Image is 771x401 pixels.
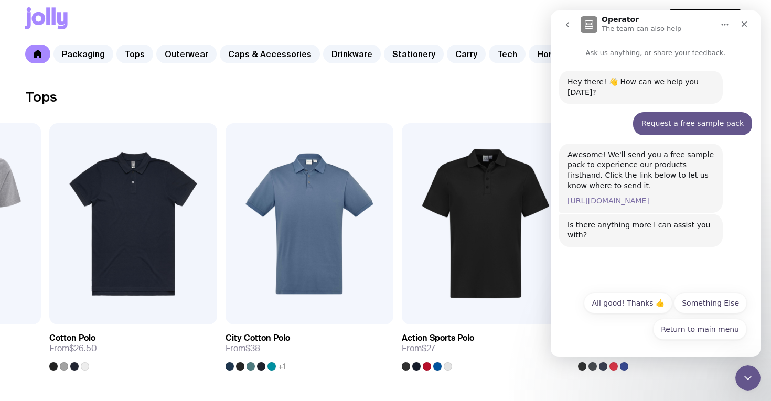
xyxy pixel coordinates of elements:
[447,45,486,63] a: Carry
[245,343,260,354] span: $38
[402,343,435,354] span: From
[220,45,320,63] a: Caps & Accessories
[529,45,610,63] a: Home & Leisure
[116,45,153,63] a: Tops
[278,362,286,371] span: +1
[156,45,217,63] a: Outerwear
[49,324,217,371] a: Cotton PoloFrom$26.50
[402,333,474,343] h3: Action Sports Polo
[422,343,435,354] span: $27
[25,89,57,105] h2: Tops
[226,333,290,343] h3: City Cotton Polo
[384,45,444,63] a: Stationery
[53,45,113,63] a: Packaging
[49,343,97,354] span: From
[226,324,393,371] a: City Cotton PoloFrom$38+1
[665,9,746,28] button: Your Project
[489,45,526,63] a: Tech
[551,10,761,357] iframe: Intercom live chat
[49,333,95,343] h3: Cotton Polo
[323,45,381,63] a: Drinkware
[69,343,97,354] span: $26.50
[402,324,570,371] a: Action Sports PoloFrom$27
[735,365,761,391] iframe: Intercom live chat
[635,9,659,28] button: Log In
[226,343,260,354] span: From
